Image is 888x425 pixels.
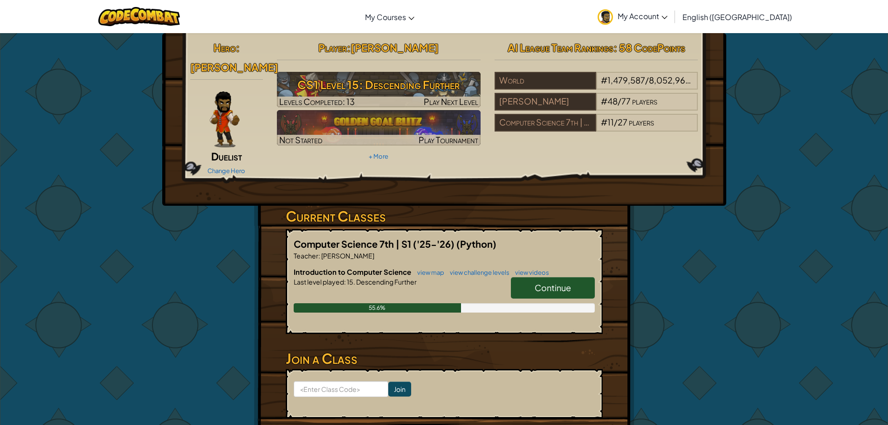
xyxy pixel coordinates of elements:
[607,75,645,85] span: 1,479,587
[286,348,603,369] h3: Join a Class
[445,269,509,276] a: view challenge levels
[621,96,631,106] span: 77
[495,102,698,112] a: [PERSON_NAME]#48/77players
[510,269,549,276] a: view videos
[210,91,240,147] img: duelist-pose.png
[294,303,461,313] div: 55.6%
[365,12,406,22] span: My Courses
[360,4,419,29] a: My Courses
[678,4,797,29] a: English ([GEOGRAPHIC_DATA])
[607,96,618,106] span: 48
[629,117,654,127] span: players
[344,278,346,286] span: :
[279,96,355,107] span: Levels Completed: 13
[277,74,481,95] h3: CS1 Level 15: Descending Further
[495,114,596,132] div: Computer Science 7th | S1 ('25-'26)
[593,2,672,31] a: My Account
[190,61,278,74] span: [PERSON_NAME]
[213,41,236,54] span: Hero
[618,117,627,127] span: 27
[682,12,792,22] span: English ([GEOGRAPHIC_DATA])
[277,72,481,107] a: Play Next Level
[279,134,323,145] span: Not Started
[601,117,607,127] span: #
[618,96,621,106] span: /
[495,81,698,91] a: World#1,479,587/8,052,965players
[294,238,456,250] span: Computer Science 7th | S1 ('25-'26)
[277,72,481,107] img: CS1 Level 15: Descending Further
[98,7,180,26] img: CodeCombat logo
[236,41,240,54] span: :
[294,251,318,260] span: Teacher
[294,381,388,397] input: <Enter Class Code>
[618,11,668,21] span: My Account
[413,269,444,276] a: view map
[351,41,439,54] span: [PERSON_NAME]
[346,278,355,286] span: 15.
[649,75,691,85] span: 8,052,965
[495,123,698,133] a: Computer Science 7th | S1 ('25-'26)#11/27players
[286,206,603,227] h3: Current Classes
[607,117,614,127] span: 11
[601,75,607,85] span: #
[535,282,571,293] span: Continue
[277,110,481,146] a: Not StartedPlay Tournament
[456,238,496,250] span: (Python)
[320,251,374,260] span: [PERSON_NAME]
[211,150,242,163] span: Duelist
[318,41,347,54] span: Player
[613,41,685,54] span: : 58 CodePoints
[601,96,607,106] span: #
[495,93,596,111] div: [PERSON_NAME]
[508,41,613,54] span: AI League Team Rankings
[294,278,344,286] span: Last level played
[598,9,613,25] img: avatar
[355,278,417,286] span: Descending Further
[207,167,245,174] a: Change Hero
[294,267,413,276] span: Introduction to Computer Science
[424,96,478,107] span: Play Next Level
[419,134,478,145] span: Play Tournament
[318,251,320,260] span: :
[369,153,388,160] a: + More
[614,117,618,127] span: /
[632,96,657,106] span: players
[692,75,717,85] span: players
[347,41,351,54] span: :
[645,75,649,85] span: /
[277,110,481,146] img: Golden Goal
[495,72,596,90] div: World
[388,382,411,397] input: Join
